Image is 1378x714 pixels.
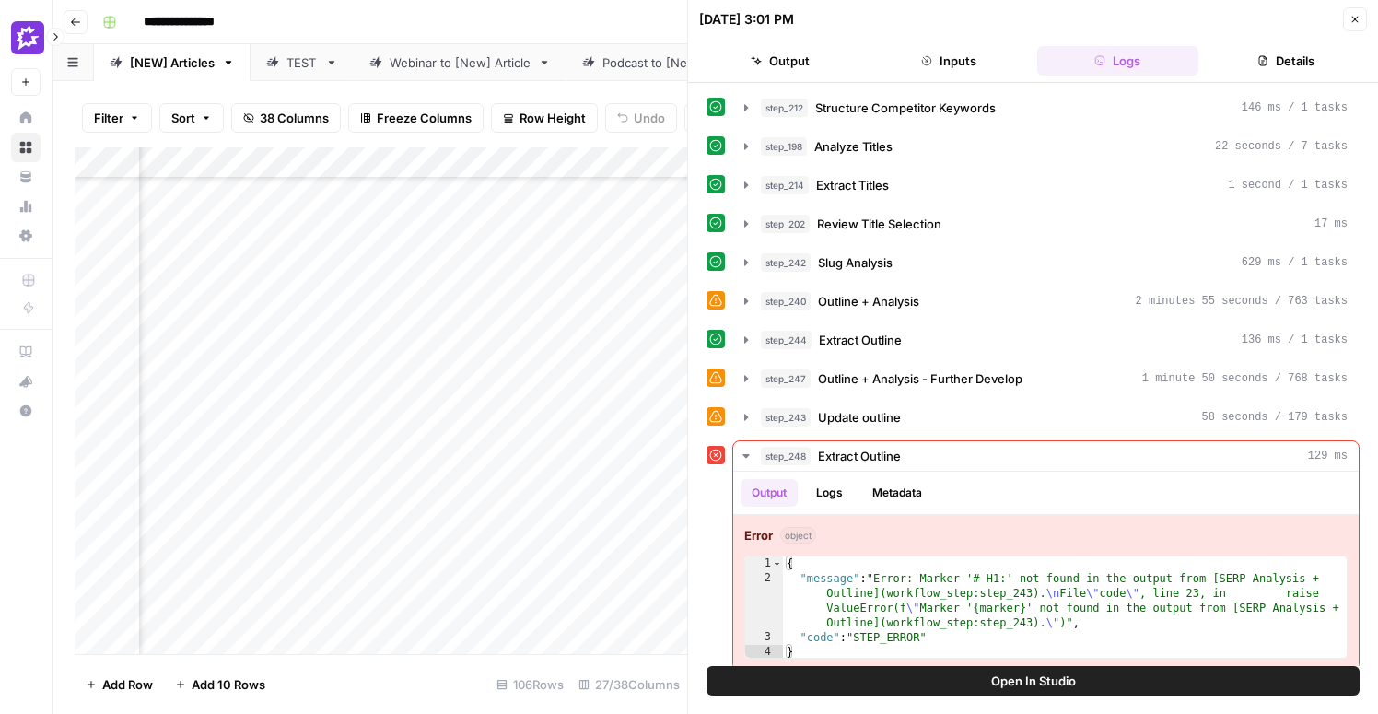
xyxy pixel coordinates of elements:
span: Row Height [520,109,586,127]
div: [NEW] Articles [130,53,215,72]
img: Gong Logo [11,21,44,54]
button: 129 ms [733,441,1359,471]
button: 629 ms / 1 tasks [733,248,1359,277]
button: Help + Support [11,396,41,426]
a: Webinar to [New] Article [354,44,566,81]
span: Extract Outline [818,447,901,465]
span: Update outline [818,408,901,427]
span: 1 minute 50 seconds / 768 tasks [1142,370,1348,387]
span: 629 ms / 1 tasks [1242,254,1348,271]
button: Freeze Columns [348,103,484,133]
button: Workspace: Gong [11,15,41,61]
button: Output [741,479,798,507]
div: TEST [286,53,318,72]
span: Sort [171,109,195,127]
button: Inputs [868,46,1029,76]
span: 136 ms / 1 tasks [1242,332,1348,348]
span: Filter [94,109,123,127]
button: Open In Studio [707,666,1360,696]
span: Outline + Analysis - Further Develop [818,369,1022,388]
button: Row Height [491,103,598,133]
span: Analyze Titles [814,137,893,156]
button: 38 Columns [231,103,341,133]
div: 27/38 Columns [571,670,687,699]
span: 58 seconds / 179 tasks [1202,409,1348,426]
div: What's new? [12,368,40,395]
span: Structure Competitor Keywords [815,99,996,117]
span: step_202 [761,215,810,233]
span: Slug Analysis [818,253,893,272]
span: Freeze Columns [377,109,472,127]
button: Sort [159,103,224,133]
div: Podcast to [New] Article [602,53,743,72]
button: Logs [805,479,854,507]
button: Add Row [75,670,164,699]
span: 17 ms [1314,216,1348,232]
span: 2 minutes 55 seconds / 763 tasks [1136,293,1348,310]
button: 22 seconds / 7 tasks [733,132,1359,161]
span: Outline + Analysis [818,292,919,310]
a: Usage [11,192,41,221]
span: Toggle code folding, rows 1 through 4 [772,556,782,571]
div: 2 [745,571,783,630]
button: What's new? [11,367,41,396]
span: 146 ms / 1 tasks [1242,99,1348,116]
div: [DATE] 3:01 PM [699,10,794,29]
a: Settings [11,221,41,251]
a: AirOps Academy [11,337,41,367]
button: Filter [82,103,152,133]
button: 1 second / 1 tasks [733,170,1359,200]
strong: Error [744,526,773,544]
span: step_214 [761,176,809,194]
button: 58 seconds / 179 tasks [733,403,1359,432]
div: Webinar to [New] Article [390,53,531,72]
span: Extract Outline [819,331,902,349]
span: step_212 [761,99,808,117]
a: TEST [251,44,354,81]
span: Add Row [102,675,153,694]
span: 38 Columns [260,109,329,127]
span: object [780,527,816,544]
button: Details [1206,46,1367,76]
span: step_248 [761,447,811,465]
a: Your Data [11,162,41,192]
a: Home [11,103,41,133]
span: step_198 [761,137,807,156]
span: 129 ms [1308,448,1348,464]
div: 3 [745,630,783,645]
span: step_240 [761,292,811,310]
a: Podcast to [New] Article [566,44,779,81]
span: Review Title Selection [817,215,941,233]
a: Browse [11,133,41,162]
span: step_247 [761,369,811,388]
button: Undo [605,103,677,133]
button: 2 minutes 55 seconds / 763 tasks [733,287,1359,316]
button: 136 ms / 1 tasks [733,325,1359,355]
button: Add 10 Rows [164,670,276,699]
span: step_244 [761,331,812,349]
span: step_243 [761,408,811,427]
button: 1 minute 50 seconds / 768 tasks [733,364,1359,393]
a: [NEW] Articles [94,44,251,81]
span: Extract Titles [816,176,889,194]
span: step_242 [761,253,811,272]
span: 1 second / 1 tasks [1228,177,1348,193]
button: Metadata [861,479,933,507]
button: Output [699,46,860,76]
div: 129 ms [733,472,1359,670]
button: 146 ms / 1 tasks [733,93,1359,123]
button: 17 ms [733,209,1359,239]
div: 4 [745,645,783,660]
button: Logs [1037,46,1198,76]
div: 1 [745,556,783,571]
span: Add 10 Rows [192,675,265,694]
span: 22 seconds / 7 tasks [1215,138,1348,155]
span: Undo [634,109,665,127]
span: Open In Studio [991,672,1076,690]
div: 106 Rows [489,670,571,699]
